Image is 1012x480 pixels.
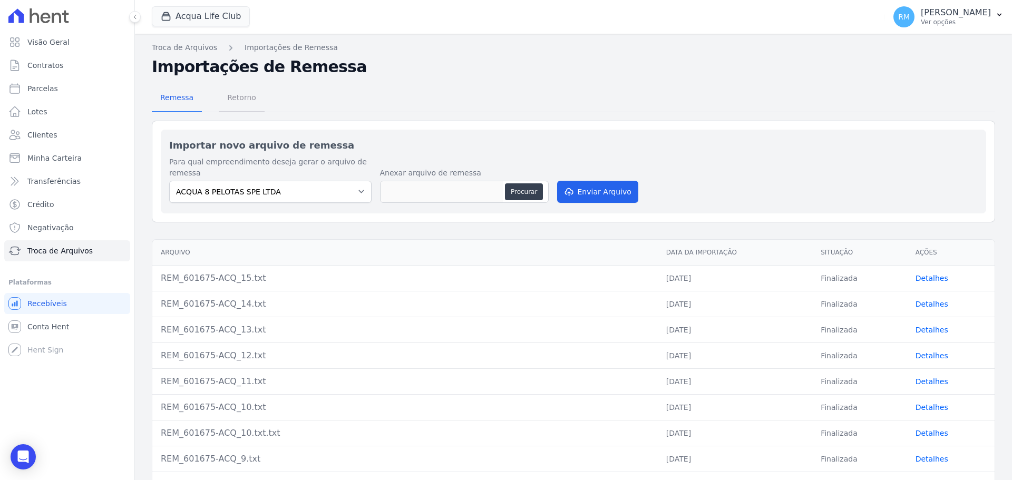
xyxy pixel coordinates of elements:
[27,83,58,94] span: Parcelas
[916,377,948,386] a: Detalhes
[658,394,812,420] td: [DATE]
[152,85,202,112] a: Remessa
[916,326,948,334] a: Detalhes
[658,420,812,446] td: [DATE]
[27,106,47,117] span: Lotes
[152,240,658,266] th: Arquivo
[916,455,948,463] a: Detalhes
[916,351,948,360] a: Detalhes
[4,293,130,314] a: Recebíveis
[921,18,991,26] p: Ver opções
[658,291,812,317] td: [DATE]
[11,444,36,469] div: Open Intercom Messenger
[219,85,265,112] a: Retorno
[161,298,649,310] div: REM_601675-ACQ_14.txt
[4,217,130,238] a: Negativação
[557,181,638,203] button: Enviar Arquivo
[4,32,130,53] a: Visão Geral
[812,265,907,291] td: Finalizada
[812,240,907,266] th: Situação
[27,37,70,47] span: Visão Geral
[154,87,200,108] span: Remessa
[27,298,67,309] span: Recebíveis
[4,148,130,169] a: Minha Carteira
[27,246,93,256] span: Troca de Arquivos
[898,13,910,21] span: RM
[27,222,74,233] span: Negativação
[161,349,649,362] div: REM_601675-ACQ_12.txt
[4,171,130,192] a: Transferências
[169,156,372,179] label: Para qual empreendimento deseja gerar o arquivo de remessa
[812,446,907,472] td: Finalizada
[169,138,978,152] h2: Importar novo arquivo de remessa
[152,57,995,76] h2: Importações de Remessa
[4,194,130,215] a: Crédito
[4,78,130,99] a: Parcelas
[812,394,907,420] td: Finalizada
[245,42,338,53] a: Importações de Remessa
[27,130,57,140] span: Clientes
[27,176,81,187] span: Transferências
[152,42,995,53] nav: Breadcrumb
[221,87,262,108] span: Retorno
[4,101,130,122] a: Lotes
[152,42,217,53] a: Troca de Arquivos
[4,240,130,261] a: Troca de Arquivos
[4,55,130,76] a: Contratos
[916,274,948,282] a: Detalhes
[658,342,812,368] td: [DATE]
[27,199,54,210] span: Crédito
[161,453,649,465] div: REM_601675-ACQ_9.txt
[27,321,69,332] span: Conta Hent
[916,403,948,412] a: Detalhes
[27,153,82,163] span: Minha Carteira
[152,6,250,26] button: Acqua Life Club
[4,124,130,145] a: Clientes
[161,324,649,336] div: REM_601675-ACQ_13.txt
[161,272,649,285] div: REM_601675-ACQ_15.txt
[658,317,812,342] td: [DATE]
[885,2,1012,32] button: RM [PERSON_NAME] Ver opções
[812,291,907,317] td: Finalizada
[921,7,991,18] p: [PERSON_NAME]
[907,240,995,266] th: Ações
[916,300,948,308] a: Detalhes
[161,375,649,388] div: REM_601675-ACQ_11.txt
[27,60,63,71] span: Contratos
[161,427,649,439] div: REM_601675-ACQ_10.txt.txt
[8,276,126,289] div: Plataformas
[658,240,812,266] th: Data da Importação
[812,368,907,394] td: Finalizada
[161,401,649,414] div: REM_601675-ACQ_10.txt
[812,342,907,368] td: Finalizada
[505,183,543,200] button: Procurar
[812,317,907,342] td: Finalizada
[916,429,948,437] a: Detalhes
[380,168,549,179] label: Anexar arquivo de remessa
[658,265,812,291] td: [DATE]
[812,420,907,446] td: Finalizada
[4,316,130,337] a: Conta Hent
[658,446,812,472] td: [DATE]
[658,368,812,394] td: [DATE]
